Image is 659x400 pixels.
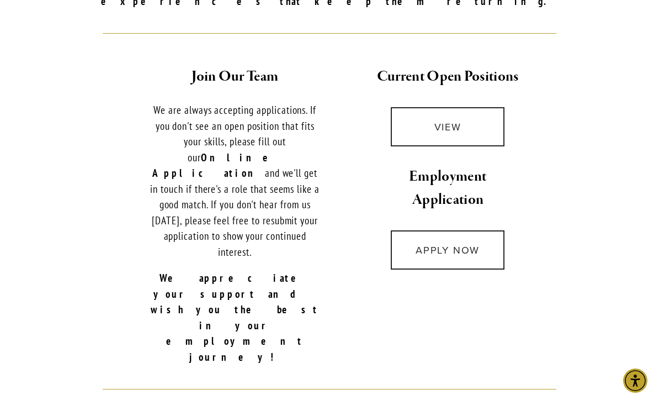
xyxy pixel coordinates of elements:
p: We are always accepting applications. If you don't see an open position that fits your skills, pl... [150,102,320,260]
strong: Online Application [152,151,294,180]
a: APPLY NOW [391,230,504,270]
strong: Join Our Team [192,67,278,86]
strong: Current Open Positions [377,67,519,86]
a: VIEW [391,107,504,146]
strong: Employment Application [409,167,488,209]
div: Accessibility Menu [623,369,647,393]
strong: We appreciate your support and wish you the best in your employment journey! [151,271,331,364]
